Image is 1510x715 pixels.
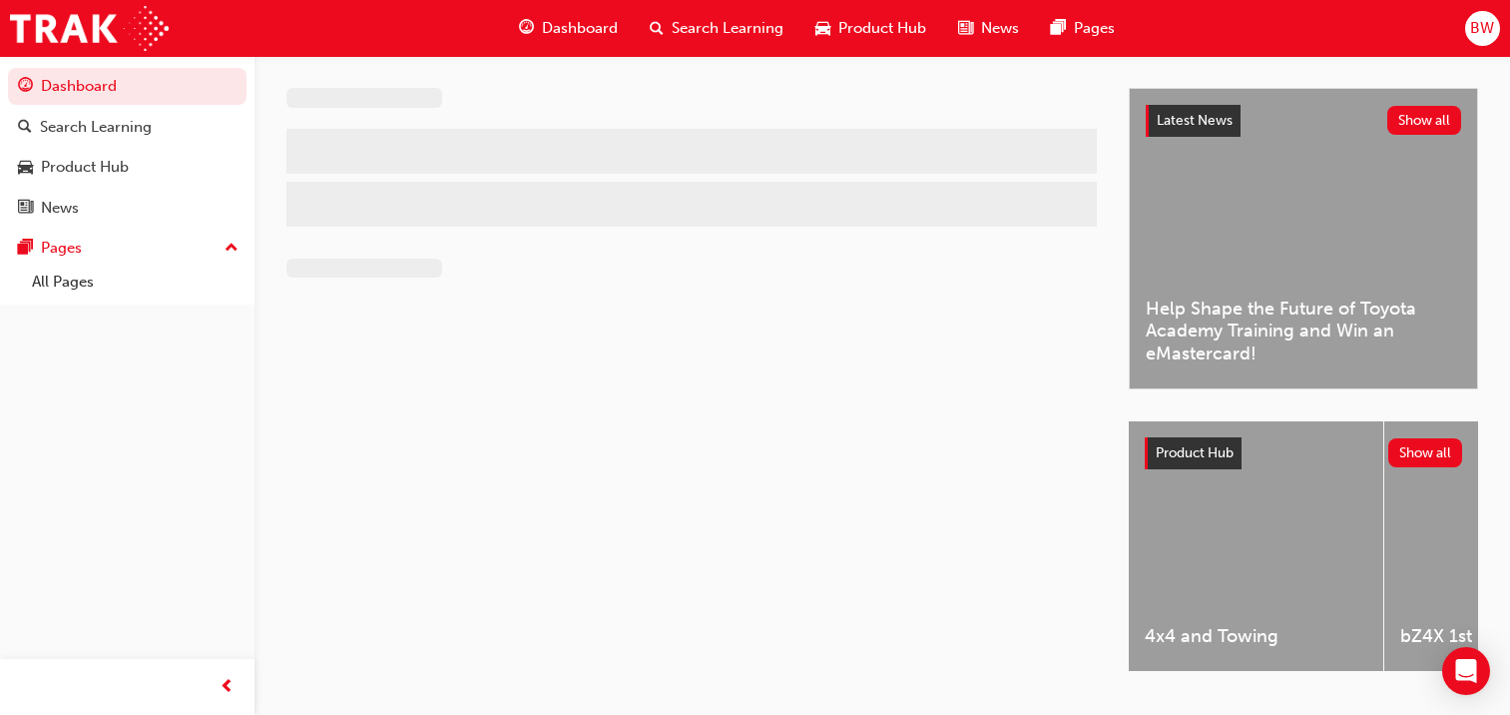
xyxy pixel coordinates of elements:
a: pages-iconPages [1035,8,1131,49]
div: News [41,197,79,220]
button: Pages [8,230,247,267]
span: up-icon [225,236,239,262]
span: news-icon [18,200,33,218]
span: pages-icon [18,240,33,258]
span: search-icon [650,16,664,41]
span: search-icon [18,119,32,137]
span: prev-icon [220,675,235,700]
span: guage-icon [519,16,534,41]
div: Pages [41,237,82,260]
span: Dashboard [542,17,618,40]
span: guage-icon [18,78,33,96]
a: Product HubShow all [1145,437,1462,469]
a: All Pages [24,267,247,298]
a: car-iconProduct Hub [799,8,942,49]
div: Search Learning [40,116,152,139]
a: Dashboard [8,68,247,105]
span: Help Shape the Future of Toyota Academy Training and Win an eMastercard! [1146,298,1461,365]
button: BW [1465,11,1500,46]
a: guage-iconDashboard [503,8,634,49]
span: news-icon [958,16,973,41]
button: Show all [1387,106,1462,135]
button: DashboardSearch LearningProduct HubNews [8,64,247,230]
span: Product Hub [838,17,926,40]
a: Search Learning [8,109,247,146]
a: News [8,190,247,227]
a: 4x4 and Towing [1129,421,1383,671]
div: Product Hub [41,156,129,179]
span: Search Learning [672,17,783,40]
button: Show all [1388,438,1463,467]
span: Latest News [1157,112,1233,129]
span: Product Hub [1156,444,1234,461]
a: Product Hub [8,149,247,186]
span: pages-icon [1051,16,1066,41]
span: car-icon [815,16,830,41]
span: News [981,17,1019,40]
a: news-iconNews [942,8,1035,49]
span: BW [1470,17,1494,40]
div: Open Intercom Messenger [1442,647,1490,695]
img: Trak [10,6,169,51]
a: Latest NewsShow allHelp Shape the Future of Toyota Academy Training and Win an eMastercard! [1129,88,1478,389]
a: search-iconSearch Learning [634,8,799,49]
a: Latest NewsShow all [1146,105,1461,137]
span: Pages [1074,17,1115,40]
span: car-icon [18,159,33,177]
span: 4x4 and Towing [1145,625,1367,648]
